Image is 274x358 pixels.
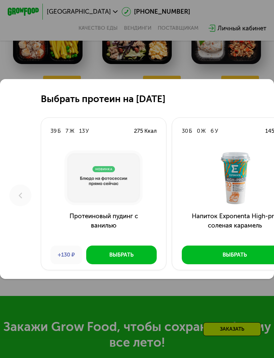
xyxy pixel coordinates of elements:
[182,127,188,135] div: 30
[211,127,214,135] div: 6
[215,127,218,135] div: У
[50,127,57,135] div: 39
[223,251,247,259] div: Выбрать
[41,94,165,105] h2: Выбрать протеин на [DATE]
[57,127,61,135] div: Б
[41,212,166,240] h3: Протеиновый пудинг с ванилью
[79,127,85,135] div: 13
[65,127,68,135] div: 7
[197,127,200,135] div: 0
[134,127,157,135] div: 275 Ккал
[86,246,157,264] button: Выбрать
[86,127,89,135] div: У
[50,246,83,264] div: +130 ₽
[109,251,134,259] div: Выбрать
[201,127,206,135] div: Ж
[189,127,192,135] div: Б
[70,127,75,135] div: Ж
[47,150,160,205] img: Протеиновый пудинг с ванилью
